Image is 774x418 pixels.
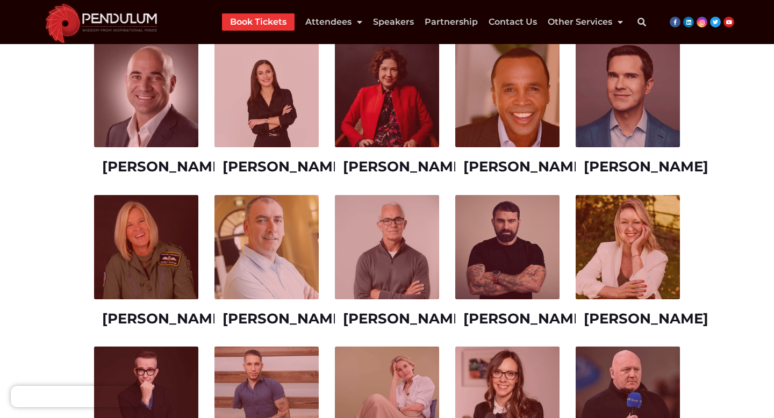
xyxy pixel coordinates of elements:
a: [PERSON_NAME] [584,310,708,327]
a: Other Services [548,13,623,31]
nav: Menu [222,13,623,31]
img: cropped-cropped-Pendulum-Summit-Logo-Website.png [39,1,164,43]
a: [PERSON_NAME] [343,310,468,327]
a: [PERSON_NAME] [102,158,227,175]
a: Partnership [425,13,478,31]
a: [PERSON_NAME] [343,158,468,175]
a: [PERSON_NAME] [463,310,588,327]
a: Speakers [373,13,414,31]
iframe: Brevo live chat [11,386,142,407]
a: Book Tickets [230,13,286,31]
a: [PERSON_NAME] [102,310,227,327]
a: Attendees [305,13,362,31]
a: Contact Us [489,13,537,31]
div: Search [631,11,653,33]
a: [PERSON_NAME] [463,158,588,175]
a: [PERSON_NAME] [223,158,347,175]
a: [PERSON_NAME] [223,310,347,327]
a: [PERSON_NAME] [584,158,708,175]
